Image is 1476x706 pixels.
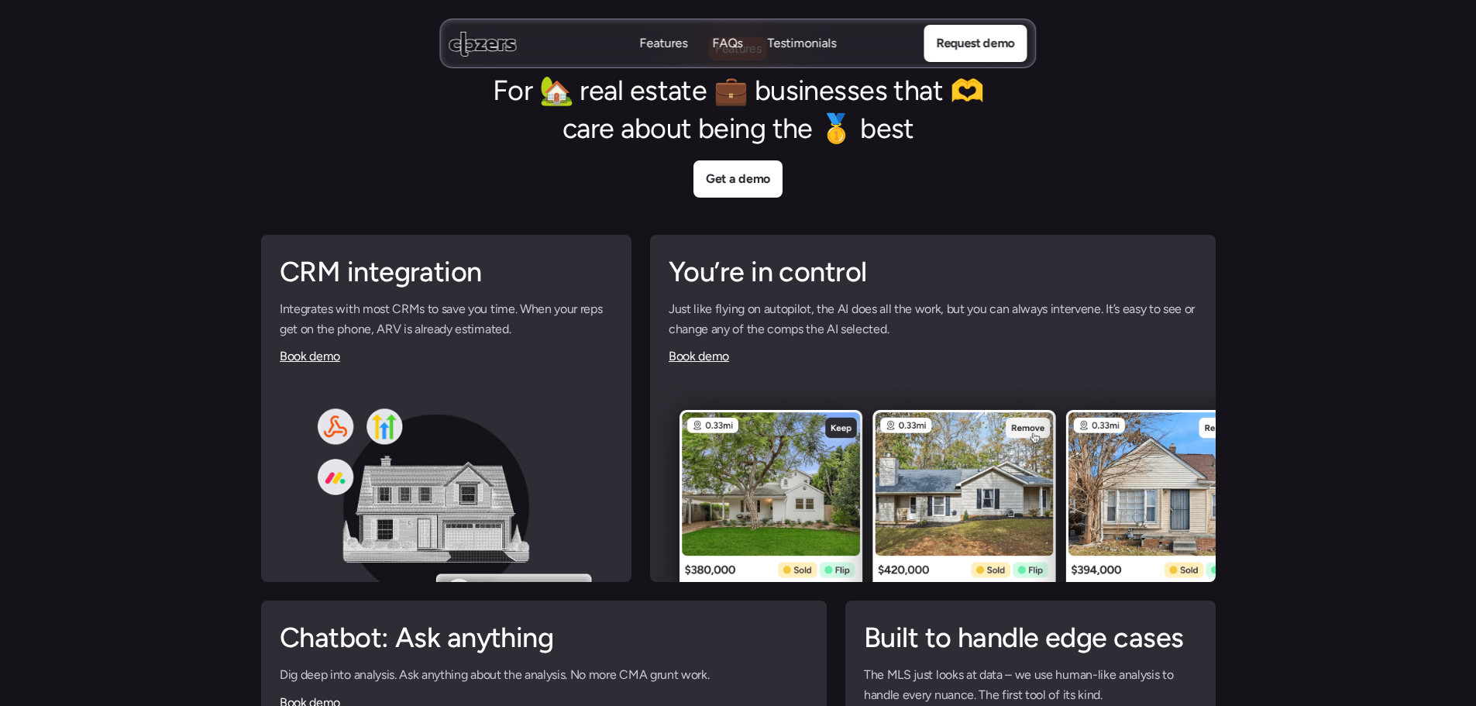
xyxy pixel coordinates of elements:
p: Integrates with most CRMs to save you time. When your reps get on the phone, ARV is already estim... [280,299,613,339]
h2: You’re in control [669,253,1197,291]
a: Book demo [669,349,729,363]
p: Just like flying on autopilot, the AI does all the work, but you can always intervene. It’s easy ... [669,299,1197,339]
p: Features [640,35,688,52]
p: Testimonials [768,52,837,69]
a: Book demo [280,349,340,363]
a: TestimonialsTestimonials [768,35,837,53]
p: Dig deep into analysis. Ask anything about the analysis. No more CMA grunt work. [280,665,808,685]
p: Features [640,52,688,69]
a: FeaturesFeatures [640,35,688,53]
a: FAQsFAQs [713,35,743,53]
p: Get a demo [706,169,770,189]
p: FAQs [713,52,743,69]
a: Request demo [924,25,1027,62]
p: Testimonials [768,35,837,52]
p: Request demo [936,33,1014,53]
h2: For 🏡 real estate 💼 businesses that 🫶 care about being the 🥇 best [475,72,1002,148]
h2: CRM integration [280,253,613,291]
h2: Built to handle edge cases [863,619,1196,657]
a: Get a demo [693,160,783,198]
p: FAQs [713,35,743,52]
h2: Chatbot: Ask anything [280,619,808,657]
p: The MLS just looks at data – we use human-like analysis to handle every nuance. The first tool of... [863,665,1196,704]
